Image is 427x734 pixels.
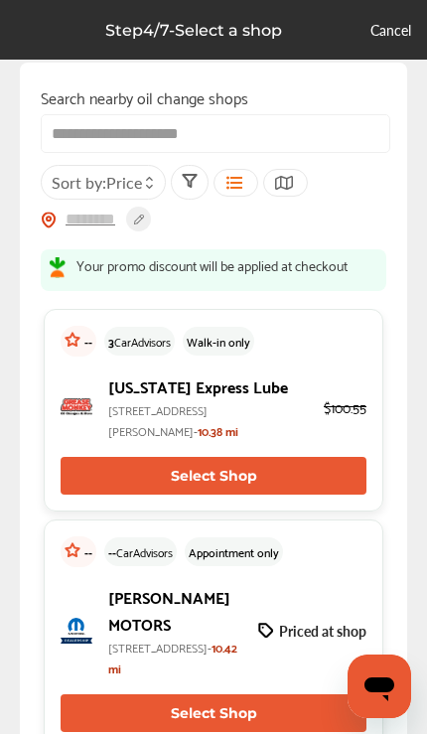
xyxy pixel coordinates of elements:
p: [US_STATE] Express Lube [108,372,308,399]
p: [PERSON_NAME] MOTORS [108,583,242,637]
p: Step 4 / 7 - Select a shop [105,21,282,40]
p: Your promo discount will be applied at checkout [76,257,348,273]
span: Price [106,171,142,194]
span: 10.38 mi [198,420,238,441]
p: Priced at shop [279,621,366,641]
a: Cancel [370,20,411,40]
img: logo-mopar.png [61,618,92,643]
iframe: Button to launch messaging window [348,655,411,718]
img: logo-grease-monkey.png [61,398,92,416]
img: location_vector_orange.38f05af8.svg [41,212,57,228]
span: -- [108,541,116,562]
p: -- [84,541,92,562]
p: Search nearby oil change shops [41,83,386,110]
span: 10.42 mi [108,637,237,678]
p: $100.55 [324,395,366,418]
p: -- [84,331,92,352]
p: Walk-in only [187,331,250,352]
span: CarAdvisors [114,331,171,352]
span: [STREET_ADDRESS][PERSON_NAME]- [108,399,208,441]
p: Appointment only [189,541,279,562]
span: CarAdvisors [116,541,173,562]
span: [STREET_ADDRESS]- [108,637,212,658]
span: 3 [108,331,114,352]
button: Select Shop [61,694,366,732]
span: Sort by : [52,171,142,194]
button: Select Shop [61,457,366,495]
img: price-tag-black.714e98b8.svg [258,621,274,641]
